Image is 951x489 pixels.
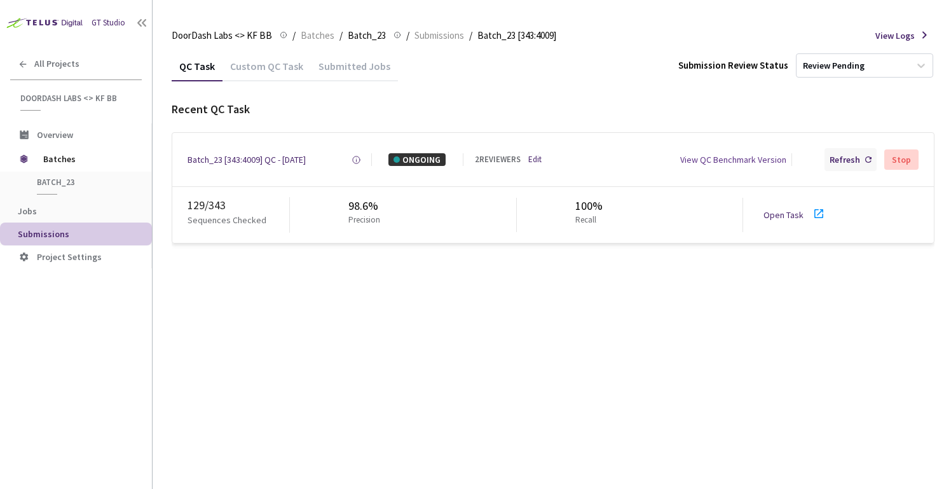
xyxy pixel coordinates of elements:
a: Submissions [412,28,467,42]
div: Submitted Jobs [311,60,398,81]
span: All Projects [34,59,79,69]
div: Recent QC Task [172,101,934,118]
li: / [406,28,409,43]
span: Overview [37,129,73,141]
span: Batches [301,28,334,43]
p: Recall [575,214,598,226]
div: 98.6% [348,198,385,214]
div: 129 / 343 [188,197,289,214]
span: Project Settings [37,251,102,263]
div: View QC Benchmark Version [680,153,786,166]
div: Review Pending [803,60,865,72]
span: View Logs [875,29,915,42]
span: Batches [43,146,130,172]
span: Jobs [18,205,37,217]
div: ONGOING [388,153,446,166]
li: / [339,28,343,43]
li: / [292,28,296,43]
p: Sequences Checked [188,214,266,226]
a: Open Task [763,209,804,221]
div: 2 REVIEWERS [475,154,521,166]
span: Submissions [414,28,464,43]
span: Batch_23 [37,177,131,188]
li: / [469,28,472,43]
div: Submission Review Status [678,59,788,72]
span: Batch_23 [343:4009] [477,28,556,43]
p: Precision [348,214,380,226]
div: QC Task [172,60,222,81]
span: DoorDash Labs <> KF BB [172,28,272,43]
a: Edit [528,154,542,166]
div: GT Studio [92,17,125,29]
div: Custom QC Task [222,60,311,81]
span: Submissions [18,228,69,240]
span: Batch_23 [348,28,386,43]
span: DoorDash Labs <> KF BB [20,93,134,104]
a: Batch_23 [343:4009] QC - [DATE] [188,153,306,166]
div: 100% [575,198,603,214]
div: Stop [892,155,911,165]
a: Batches [298,28,337,42]
div: Refresh [830,153,860,166]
